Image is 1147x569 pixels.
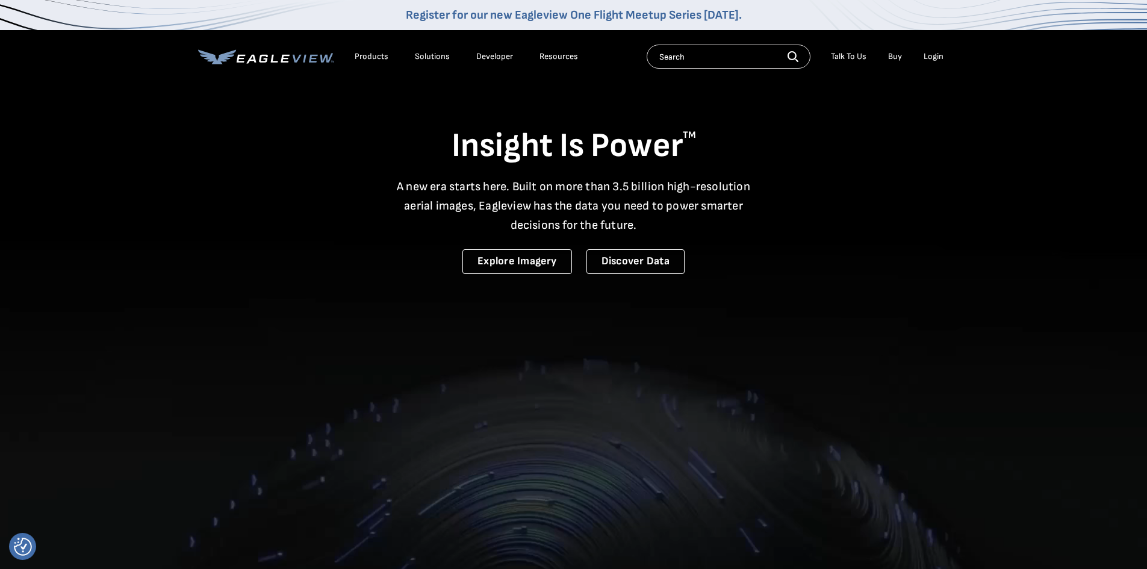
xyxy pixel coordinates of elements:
[406,8,742,22] a: Register for our new Eagleview One Flight Meetup Series [DATE].
[683,129,696,141] sup: TM
[647,45,810,69] input: Search
[924,51,943,62] div: Login
[415,51,450,62] div: Solutions
[476,51,513,62] a: Developer
[539,51,578,62] div: Resources
[586,249,685,274] a: Discover Data
[198,125,950,167] h1: Insight Is Power
[831,51,866,62] div: Talk To Us
[14,538,32,556] button: Consent Preferences
[462,249,572,274] a: Explore Imagery
[14,538,32,556] img: Revisit consent button
[888,51,902,62] a: Buy
[355,51,388,62] div: Products
[390,177,758,235] p: A new era starts here. Built on more than 3.5 billion high-resolution aerial images, Eagleview ha...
